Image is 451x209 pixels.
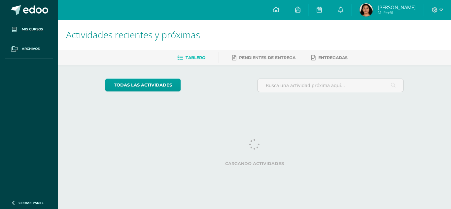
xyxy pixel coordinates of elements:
[22,27,43,32] span: Mis cursos
[378,4,416,11] span: [PERSON_NAME]
[22,46,40,52] span: Archivos
[239,55,295,60] span: Pendientes de entrega
[105,79,181,91] a: todas las Actividades
[360,3,373,17] img: cb4148081ef252bd29a6a4424fd4a5bd.png
[258,79,404,92] input: Busca una actividad próxima aquí...
[105,161,404,166] label: Cargando actividades
[378,10,416,16] span: Mi Perfil
[311,52,348,63] a: Entregadas
[318,55,348,60] span: Entregadas
[232,52,295,63] a: Pendientes de entrega
[18,200,44,205] span: Cerrar panel
[66,28,200,41] span: Actividades recientes y próximas
[5,20,53,39] a: Mis cursos
[177,52,205,63] a: Tablero
[5,39,53,59] a: Archivos
[186,55,205,60] span: Tablero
